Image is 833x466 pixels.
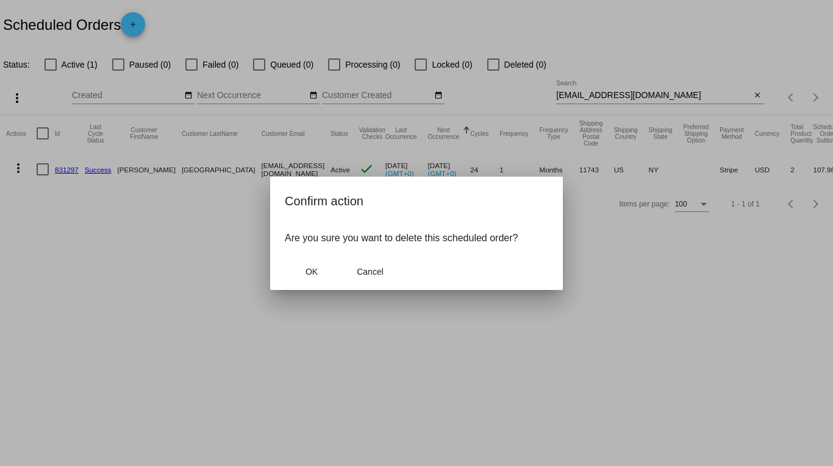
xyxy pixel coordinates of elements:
h2: Confirm action [285,191,548,211]
button: Close dialog [285,261,338,283]
p: Are you sure you want to delete this scheduled order? [285,233,548,244]
span: OK [306,267,318,277]
span: Cancel [357,267,384,277]
button: Close dialog [343,261,397,283]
